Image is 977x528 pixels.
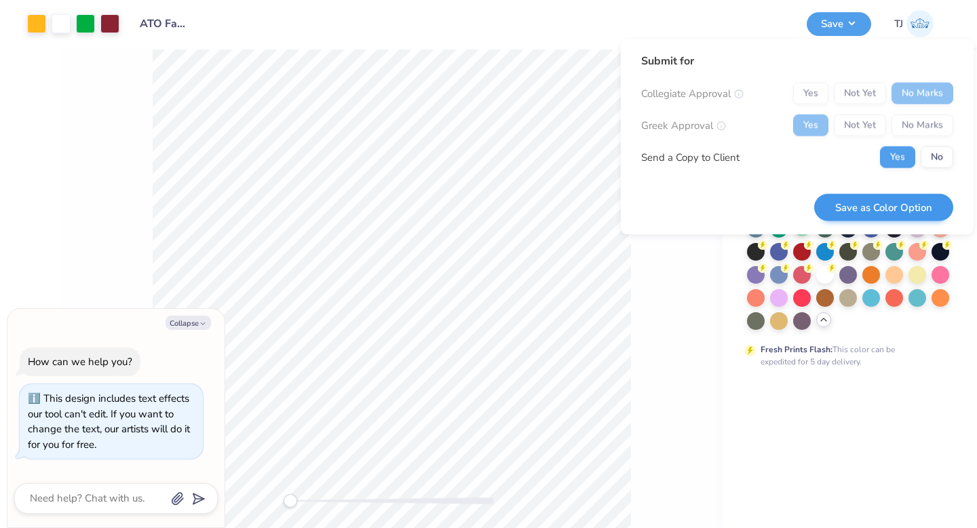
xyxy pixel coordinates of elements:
button: No [921,147,953,168]
div: This design includes text effects our tool can't edit. If you want to change the text, our artist... [28,392,190,451]
strong: Fresh Prints Flash: [761,344,832,355]
button: Save [807,12,871,36]
div: Submit for [641,53,953,69]
div: This color can be expedited for 5 day delivery. [761,343,927,368]
span: TJ [894,16,903,32]
div: Accessibility label [284,494,297,508]
div: How can we help you? [28,355,132,369]
a: TJ [888,10,940,37]
input: Untitled Design [130,10,196,37]
div: Send a Copy to Client [641,149,740,165]
button: Collapse [166,316,211,330]
button: Save as Color Option [814,193,953,221]
button: Yes [880,147,915,168]
img: Tanner Johns [906,10,934,37]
